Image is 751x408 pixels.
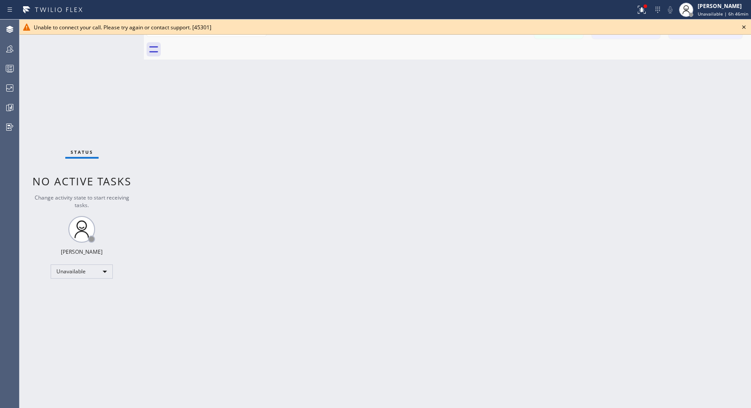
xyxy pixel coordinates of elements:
[698,11,748,17] span: Unavailable | 6h 46min
[34,24,211,31] span: Unable to connect your call. Please try again or contact support. [45301]
[35,194,129,209] span: Change activity state to start receiving tasks.
[32,174,131,188] span: No active tasks
[61,248,103,256] div: [PERSON_NAME]
[698,2,748,10] div: [PERSON_NAME]
[71,149,93,155] span: Status
[51,264,113,279] div: Unavailable
[664,4,676,16] button: Mute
